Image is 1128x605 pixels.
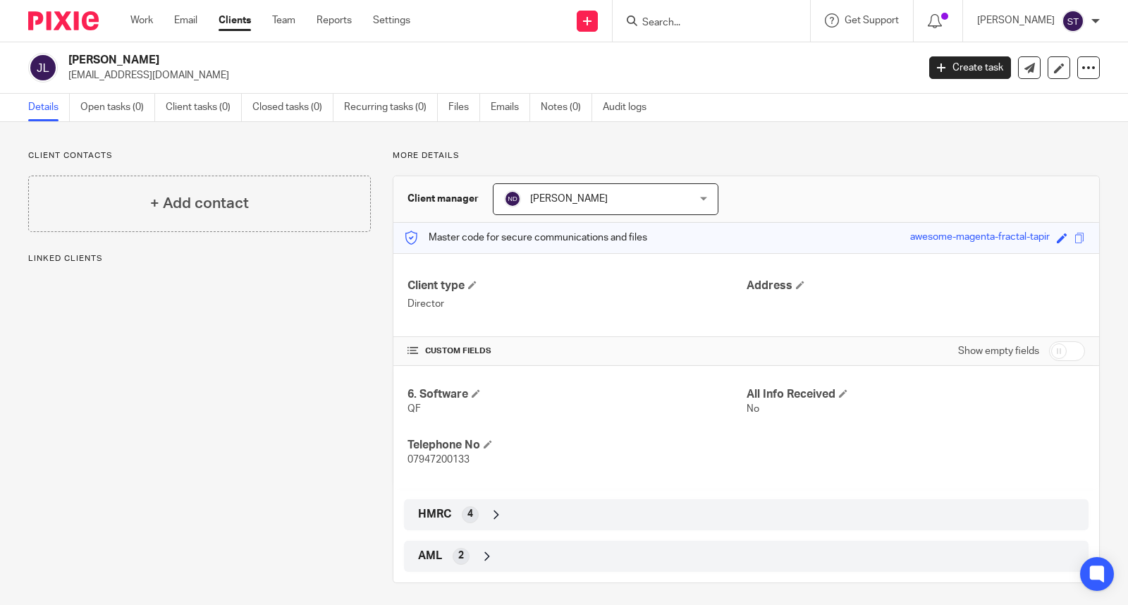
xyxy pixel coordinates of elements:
[252,94,333,121] a: Closed tasks (0)
[448,94,480,121] a: Files
[28,11,99,30] img: Pixie
[407,192,479,206] h3: Client manager
[467,507,473,521] span: 4
[530,194,608,204] span: [PERSON_NAME]
[28,253,371,264] p: Linked clients
[404,231,647,245] p: Master code for secure communications and files
[418,507,451,522] span: HMRC
[747,387,1085,402] h4: All Info Received
[150,192,249,214] h4: + Add contact
[407,346,746,357] h4: CUSTOM FIELDS
[174,13,197,28] a: Email
[28,150,371,161] p: Client contacts
[407,455,470,465] span: 07947200133
[641,17,768,30] input: Search
[929,56,1011,79] a: Create task
[317,13,352,28] a: Reports
[80,94,155,121] a: Open tasks (0)
[393,150,1100,161] p: More details
[845,16,899,25] span: Get Support
[28,53,58,82] img: svg%3E
[28,94,70,121] a: Details
[407,297,746,311] p: Director
[407,404,421,414] span: QF
[407,438,746,453] h4: Telephone No
[407,279,746,293] h4: Client type
[219,13,251,28] a: Clients
[68,53,740,68] h2: [PERSON_NAME]
[910,230,1050,246] div: awesome-magenta-fractal-tapir
[747,404,759,414] span: No
[958,344,1039,358] label: Show empty fields
[747,279,1085,293] h4: Address
[68,68,908,82] p: [EMAIL_ADDRESS][DOMAIN_NAME]
[977,13,1055,28] p: [PERSON_NAME]
[272,13,295,28] a: Team
[407,387,746,402] h4: 6. Software
[541,94,592,121] a: Notes (0)
[418,549,442,563] span: AML
[504,190,521,207] img: svg%3E
[130,13,153,28] a: Work
[458,549,464,563] span: 2
[1062,10,1084,32] img: svg%3E
[344,94,438,121] a: Recurring tasks (0)
[373,13,410,28] a: Settings
[603,94,657,121] a: Audit logs
[166,94,242,121] a: Client tasks (0)
[491,94,530,121] a: Emails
